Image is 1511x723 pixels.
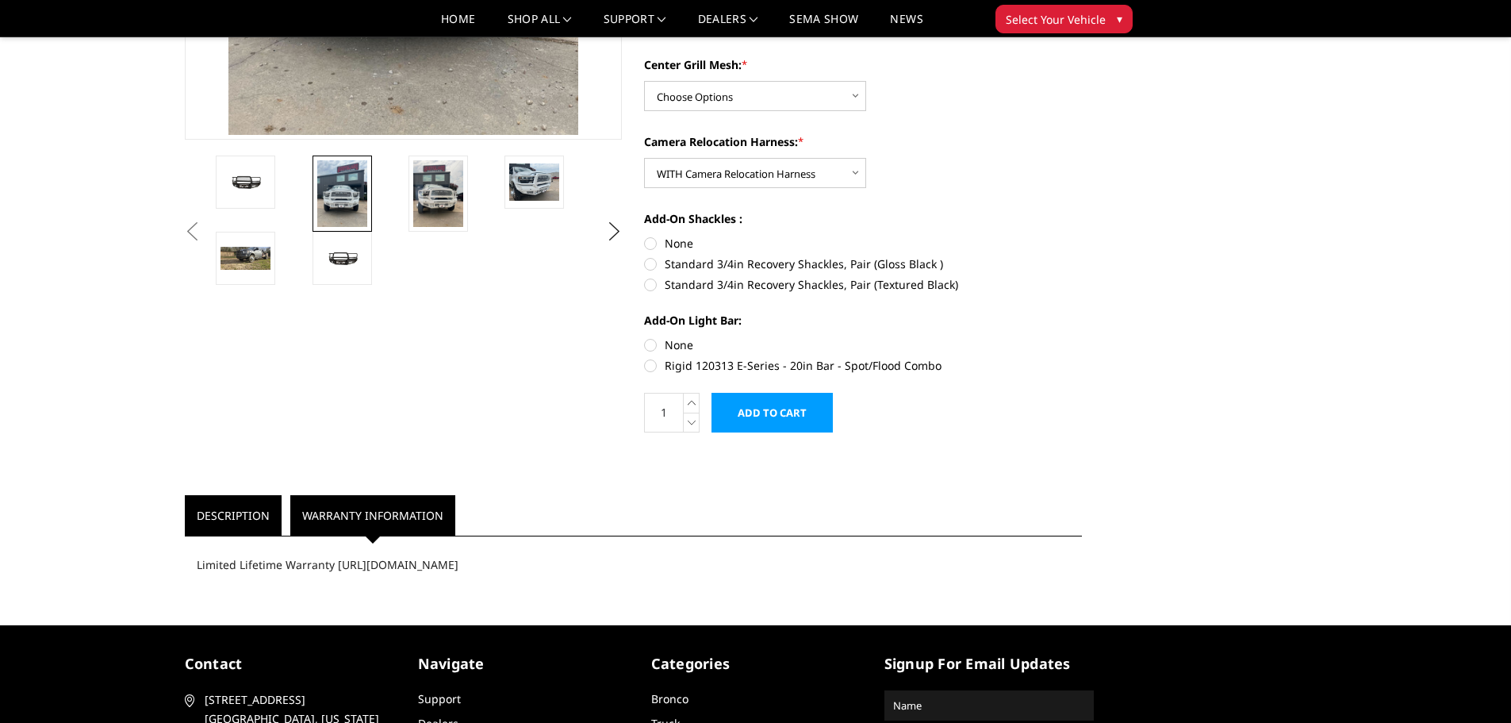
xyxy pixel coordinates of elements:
[317,247,367,271] img: 2019-2025 Ram 4500-5500 - FT Series - Extreme Front Bumper
[290,495,455,536] a: Warranty Information
[884,653,1094,675] h5: signup for email updates
[602,220,626,244] button: Next
[651,653,861,675] h5: Categories
[413,160,463,227] img: 2019-2025 Ram 4500-5500 - FT Series - Extreme Front Bumper
[887,693,1091,718] input: Name
[644,256,1082,272] label: Standard 3/4in Recovery Shackles, Pair (Gloss Black )
[698,13,758,37] a: Dealers
[509,163,559,201] img: 2019-2025 Ram 4500-5500 - FT Series - Extreme Front Bumper
[1006,11,1106,28] span: Select Your Vehicle
[418,691,461,706] a: Support
[789,13,858,37] a: SEMA Show
[644,312,1082,329] label: Add-On Light Bar:
[418,653,627,675] h5: Navigate
[644,276,1082,293] label: Standard 3/4in Recovery Shackles, Pair (Textured Black)
[644,56,1082,73] label: Center Grill Mesh:
[317,160,367,227] img: 2019-2025 Ram 4500-5500 - FT Series - Extreme Front Bumper
[181,220,205,244] button: Previous
[221,247,270,270] img: 2019-2025 Ram 4500-5500 - FT Series - Extreme Front Bumper
[185,544,1083,585] div: Limited Lifetime Warranty [URL][DOMAIN_NAME]
[644,210,1082,227] label: Add-On Shackles :
[604,13,666,37] a: Support
[185,653,394,675] h5: contact
[644,357,1082,374] label: Rigid 120313 E-Series - 20in Bar - Spot/Flood Combo
[651,691,688,706] a: Bronco
[1117,10,1122,27] span: ▾
[508,13,572,37] a: shop all
[185,495,282,536] a: Description
[441,13,475,37] a: Home
[644,133,1082,150] label: Camera Relocation Harness:
[644,235,1082,252] label: None
[221,171,270,194] img: 2019-2025 Ram 4500-5500 - FT Series - Extreme Front Bumper
[995,5,1133,33] button: Select Your Vehicle
[890,13,922,37] a: News
[711,393,833,433] input: Add to Cart
[644,337,1082,353] label: None
[1432,647,1511,723] iframe: Chat Widget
